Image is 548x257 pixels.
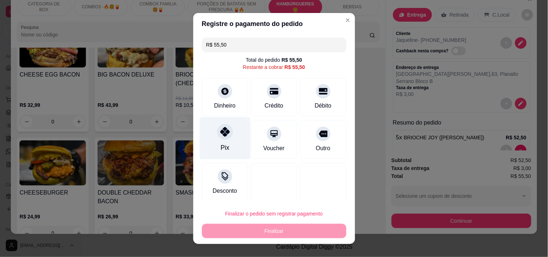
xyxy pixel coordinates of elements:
[206,38,342,52] input: Ex.: hambúrguer de cordeiro
[243,64,305,71] div: Restante a cobrar
[265,101,284,110] div: Crédito
[315,101,331,110] div: Débito
[263,144,285,153] div: Voucher
[342,14,354,26] button: Close
[214,101,236,110] div: Dinheiro
[285,64,305,71] div: R$ 55,50
[282,56,302,64] div: R$ 55,50
[213,187,237,195] div: Desconto
[220,143,229,152] div: Pix
[316,144,330,153] div: Outro
[193,13,355,35] header: Registre o pagamento do pedido
[246,56,302,64] div: Total do pedido
[202,206,346,221] button: Finalizar o pedido sem registrar pagamento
